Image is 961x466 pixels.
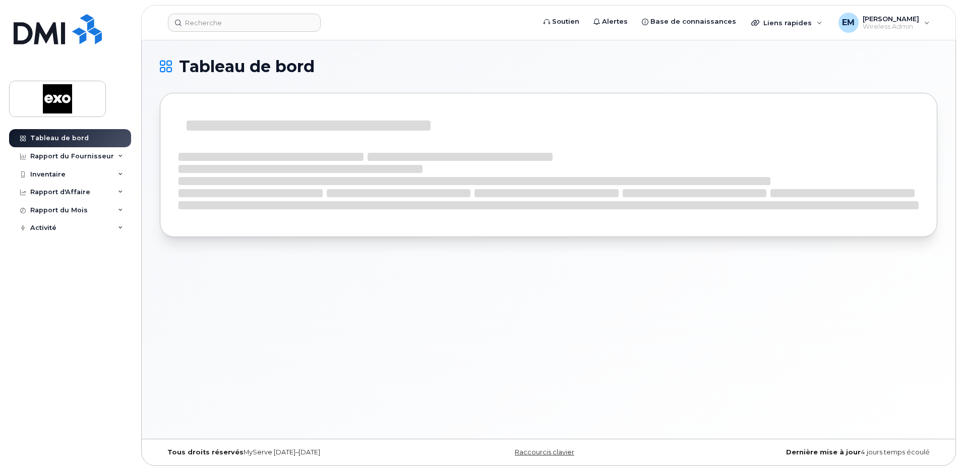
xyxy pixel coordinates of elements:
div: MyServe [DATE]–[DATE] [160,448,419,456]
strong: Tous droits réservés [167,448,244,456]
span: Tableau de bord [179,59,315,74]
a: Raccourcis clavier [515,448,574,456]
strong: Dernière mise à jour [786,448,861,456]
div: 4 jours temps écoulé [678,448,937,456]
